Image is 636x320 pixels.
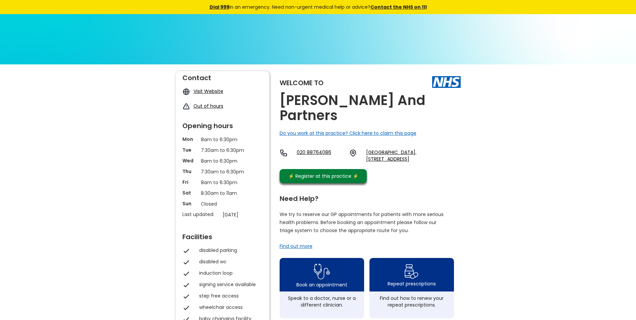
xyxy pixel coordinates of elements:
p: Closed [201,200,244,208]
p: We try to reserve our GP appointments for patients with more serious health problems. Before book... [280,210,444,234]
a: Do you work at this practice? Click here to claim this page [280,130,416,137]
a: 020 88764086 [297,149,344,162]
p: 7:30am to 6:30pm [201,147,244,154]
p: [DATE] [223,211,266,218]
div: Contact [182,71,263,81]
img: repeat prescription icon [404,263,419,280]
div: Need Help? [280,192,454,202]
p: 8am to 6:30pm [201,179,244,186]
a: Visit Website [193,88,223,95]
div: step free access [199,292,259,299]
img: globe icon [182,88,190,96]
div: disabled parking [199,247,259,254]
p: Thu [182,168,197,175]
a: Dial 999 [210,4,229,10]
p: Wed [182,157,197,164]
a: book appointment icon Book an appointmentSpeak to a doctor, nurse or a different clinician. [280,258,364,318]
div: induction loop [199,270,259,276]
div: wheelchair access [199,304,259,311]
p: 8am to 6:30pm [201,136,244,143]
p: Tue [182,147,197,153]
a: repeat prescription iconRepeat prescriptionsFind out how to renew your repeat prescriptions. [369,258,454,318]
img: exclamation icon [182,103,190,110]
img: book appointment icon [314,262,330,281]
img: telephone icon [280,149,288,157]
a: Contact the NHS on 111 [370,4,427,10]
p: 8:30am to 11am [201,190,244,197]
p: 7:30am to 6:30pm [201,168,244,175]
p: Sat [182,190,197,196]
div: Welcome to [280,79,324,86]
a: [GEOGRAPHIC_DATA], [STREET_ADDRESS] [366,149,460,162]
a: Find out more [280,243,312,250]
p: Mon [182,136,197,143]
h2: [PERSON_NAME] And Partners [280,93,461,123]
div: Opening hours [182,119,263,129]
img: practice location icon [349,149,357,157]
a: ⚡️ Register at this practice ⚡️ [280,169,367,183]
p: Fri [182,179,197,185]
a: Out of hours [193,103,223,109]
div: ⚡️ Register at this practice ⚡️ [285,172,362,180]
img: The NHS logo [432,76,461,88]
div: disabled wc [199,258,259,265]
div: in an emergency. Need non-urgent medical help or advice? [164,3,472,11]
div: Book an appointment [296,281,347,288]
div: signing service available [199,281,259,288]
p: 8am to 6:30pm [201,157,244,165]
p: Sun [182,200,197,207]
div: Find out how to renew your repeat prescriptions. [373,295,451,308]
div: Facilities [182,230,263,240]
div: Speak to a doctor, nurse or a different clinician. [283,295,361,308]
div: Repeat prescriptions [388,280,436,287]
p: Last updated: [182,211,219,218]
